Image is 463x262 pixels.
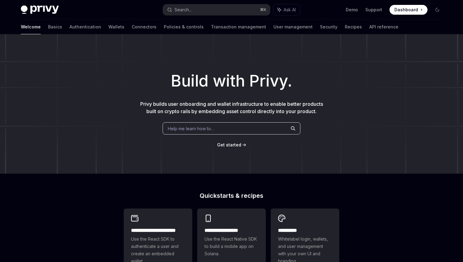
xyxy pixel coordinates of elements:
[10,69,453,93] h1: Build with Privy.
[346,7,358,13] a: Demo
[217,142,241,148] a: Get started
[394,7,418,13] span: Dashboard
[284,7,296,13] span: Ask AI
[132,20,156,34] a: Connectors
[175,6,192,13] div: Search...
[124,193,339,199] h2: Quickstarts & recipes
[273,20,313,34] a: User management
[345,20,362,34] a: Recipes
[320,20,337,34] a: Security
[140,101,323,114] span: Privy builds user onboarding and wallet infrastructure to enable better products built on crypto ...
[21,20,41,34] a: Welcome
[365,7,382,13] a: Support
[273,4,300,15] button: Ask AI
[432,5,442,15] button: Toggle dark mode
[21,6,59,14] img: dark logo
[260,7,266,12] span: ⌘ K
[369,20,398,34] a: API reference
[164,20,204,34] a: Policies & controls
[48,20,62,34] a: Basics
[168,125,214,132] span: Help me learn how to…
[211,20,266,34] a: Transaction management
[217,142,241,147] span: Get started
[205,235,258,257] span: Use the React Native SDK to build a mobile app on Solana.
[390,5,427,15] a: Dashboard
[163,4,270,15] button: Search...⌘K
[108,20,124,34] a: Wallets
[70,20,101,34] a: Authentication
